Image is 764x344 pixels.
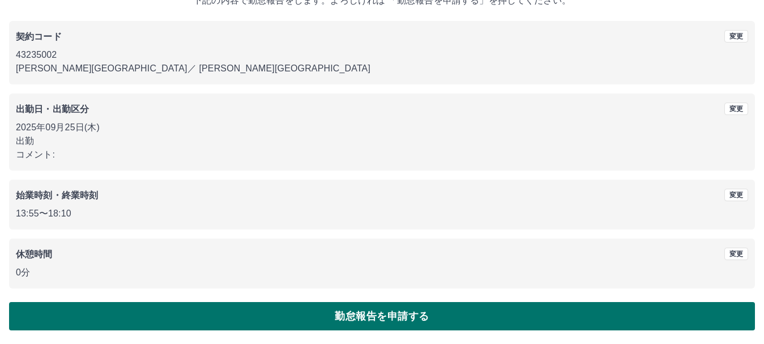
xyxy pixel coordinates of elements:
b: 契約コード [16,32,62,41]
p: 0分 [16,266,748,279]
p: コメント: [16,148,748,162]
button: 変更 [724,189,748,201]
button: 勤怠報告を申請する [9,302,755,330]
button: 変更 [724,30,748,43]
b: 休憩時間 [16,249,53,259]
button: 変更 [724,103,748,115]
b: 出勤日・出勤区分 [16,104,89,114]
p: 出勤 [16,134,748,148]
button: 変更 [724,248,748,260]
b: 始業時刻・終業時刻 [16,190,98,200]
p: 13:55 〜 18:10 [16,207,748,220]
p: 2025年09月25日(木) [16,121,748,134]
p: 43235002 [16,48,748,62]
p: [PERSON_NAME][GEOGRAPHIC_DATA] ／ [PERSON_NAME][GEOGRAPHIC_DATA] [16,62,748,75]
